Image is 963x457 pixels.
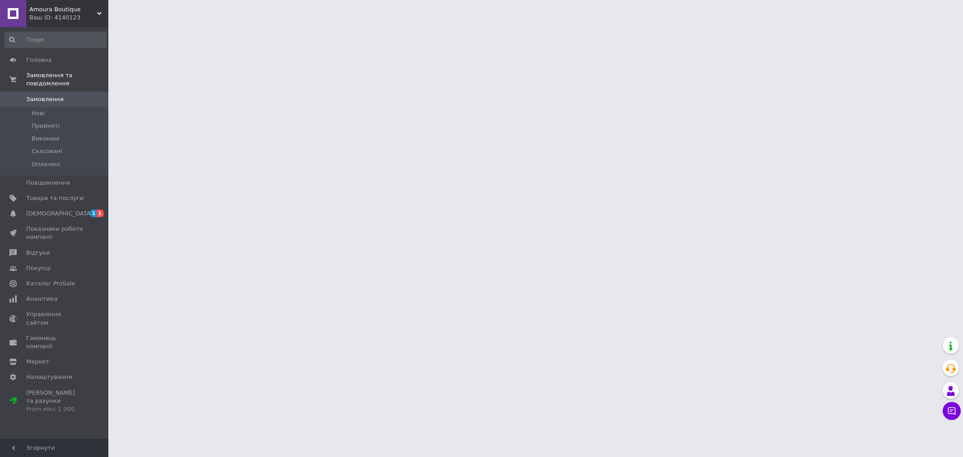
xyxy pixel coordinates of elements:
button: Чат з покупцем [943,402,961,420]
span: Налаштування [26,373,72,381]
span: Прийняті [32,122,60,130]
span: Гаманець компанії [26,334,84,350]
span: [DEMOGRAPHIC_DATA] [26,210,93,218]
span: Управління сайтом [26,310,84,326]
span: Каталог ProSale [26,280,75,288]
input: Пошук [5,32,107,48]
span: Покупці [26,264,51,272]
span: Amoura Boutique [29,5,97,14]
span: Замовлення [26,95,64,103]
span: Показники роботи компанії [26,225,84,241]
span: Оплачені [32,160,60,168]
span: Аналітика [26,295,57,303]
span: Замовлення та повідомлення [26,71,108,88]
span: Виконані [32,135,60,143]
div: Prom мікс 1 000 [26,405,84,413]
span: Нові [32,109,45,117]
span: Головна [26,56,51,64]
span: 1 [97,210,104,217]
div: Ваш ID: 4140123 [29,14,108,22]
span: 1 [90,210,97,217]
span: Повідомлення [26,179,70,187]
span: Відгуки [26,249,50,257]
span: [PERSON_NAME] та рахунки [26,389,84,414]
span: Товари та послуги [26,194,84,202]
span: Скасовані [32,147,62,155]
span: Маркет [26,358,49,366]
